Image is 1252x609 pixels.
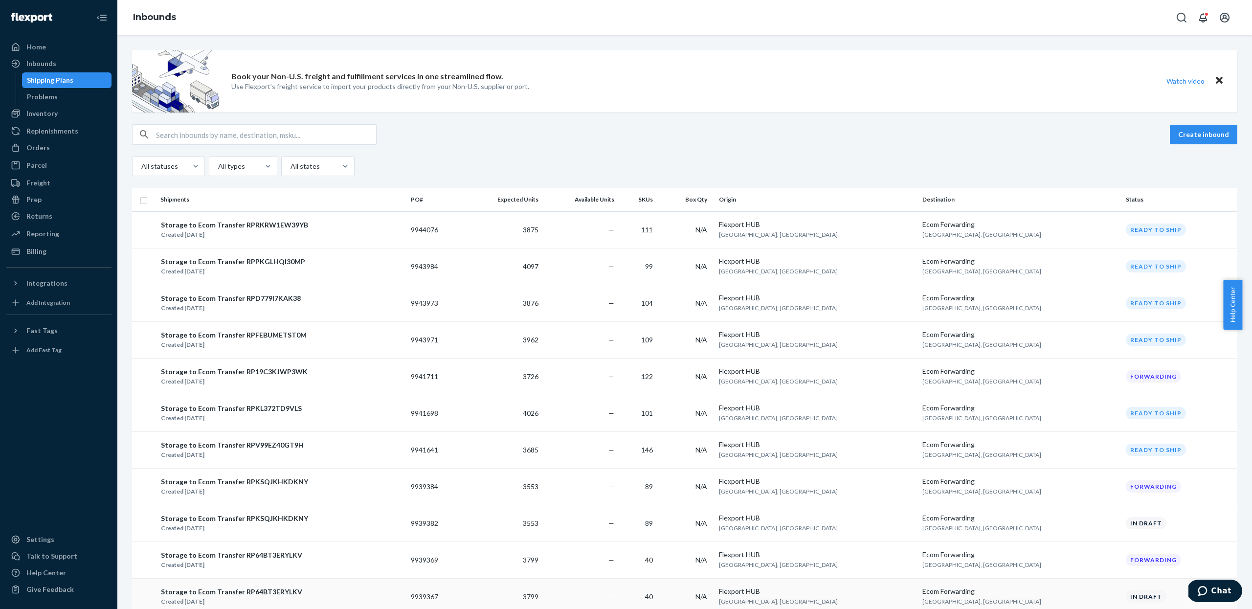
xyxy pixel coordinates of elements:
[922,341,1041,348] span: [GEOGRAPHIC_DATA], [GEOGRAPHIC_DATA]
[922,550,1118,560] div: Ecom Forwarding
[22,89,112,105] a: Problems
[641,299,653,307] span: 104
[407,541,464,578] td: 9939369
[695,226,707,234] span: N/A
[608,262,614,271] span: —
[719,341,838,348] span: [GEOGRAPHIC_DATA], [GEOGRAPHIC_DATA]
[695,446,707,454] span: N/A
[1126,444,1186,456] div: Ready to ship
[6,140,112,156] a: Orders
[695,372,707,381] span: N/A
[719,586,915,596] div: Flexport HUB
[231,82,529,91] p: Use Flexport’s freight service to import your products directly from your Non-U.S. supplier or port.
[407,395,464,431] td: 9941698
[161,293,301,303] div: Storage to Ecom Transfer RPD779I7KAK38
[719,476,915,486] div: Flexport HUB
[161,340,307,350] div: Created [DATE]
[608,482,614,491] span: —
[161,257,305,267] div: Storage to Ecom Transfer RPPKGLHQI30MP
[608,556,614,564] span: —
[1188,580,1242,604] iframe: Opens a widget where you can chat to one of our agents
[161,514,308,523] div: Storage to Ecom Transfer RPKSQJKHKDKNY
[641,409,653,417] span: 101
[22,72,112,88] a: Shipping Plans
[1126,297,1186,309] div: Ready to ship
[645,519,653,527] span: 89
[161,523,308,533] div: Created [DATE]
[26,535,54,544] div: Settings
[719,403,915,413] div: Flexport HUB
[719,550,915,560] div: Flexport HUB
[26,278,67,288] div: Integrations
[645,592,653,601] span: 40
[6,192,112,207] a: Prep
[6,39,112,55] a: Home
[922,488,1041,495] span: [GEOGRAPHIC_DATA], [GEOGRAPHIC_DATA]
[719,378,838,385] span: [GEOGRAPHIC_DATA], [GEOGRAPHIC_DATA]
[523,262,538,271] span: 4097
[26,160,47,170] div: Parcel
[1213,74,1226,88] button: Close
[1126,517,1166,529] div: In draft
[922,561,1041,568] span: [GEOGRAPHIC_DATA], [GEOGRAPHIC_DATA]
[26,229,59,239] div: Reporting
[719,488,838,495] span: [GEOGRAPHIC_DATA], [GEOGRAPHIC_DATA]
[26,42,46,52] div: Home
[719,440,915,450] div: Flexport HUB
[6,582,112,597] button: Give Feedback
[618,188,661,211] th: SKUs
[26,126,78,136] div: Replenishments
[922,451,1041,458] span: [GEOGRAPHIC_DATA], [GEOGRAPHIC_DATA]
[1223,280,1242,330] button: Help Center
[6,323,112,338] button: Fast Tags
[641,336,653,344] span: 109
[161,404,302,413] div: Storage to Ecom Transfer RPKL372TD9VLS
[719,366,915,376] div: Flexport HUB
[523,409,538,417] span: 4026
[922,403,1118,413] div: Ecom Forwarding
[407,211,464,248] td: 9944076
[6,56,112,71] a: Inbounds
[161,550,302,560] div: Storage to Ecom Transfer RP64BT3ERYLKV
[523,372,538,381] span: 3726
[6,275,112,291] button: Integrations
[161,267,305,276] div: Created [DATE]
[523,336,538,344] span: 3962
[6,342,112,358] a: Add Fast Tag
[695,409,707,417] span: N/A
[608,519,614,527] span: —
[6,208,112,224] a: Returns
[125,3,184,32] ol: breadcrumbs
[161,220,308,230] div: Storage to Ecom Transfer RPRKRW1EW39YB
[26,109,58,118] div: Inventory
[6,565,112,581] a: Help Center
[407,248,464,285] td: 9943984
[1122,188,1237,211] th: Status
[641,226,653,234] span: 111
[608,336,614,344] span: —
[161,450,304,460] div: Created [DATE]
[918,188,1122,211] th: Destination
[719,304,838,312] span: [GEOGRAPHIC_DATA], [GEOGRAPHIC_DATA]
[6,295,112,311] a: Add Integration
[161,367,308,377] div: Storage to Ecom Transfer RP19C3KJWP3WK
[695,336,707,344] span: N/A
[695,592,707,601] span: N/A
[27,92,58,102] div: Problems
[695,262,707,271] span: N/A
[464,188,542,211] th: Expected Units
[608,592,614,601] span: —
[922,586,1118,596] div: Ecom Forwarding
[695,299,707,307] span: N/A
[1170,125,1237,144] button: Create inbound
[1126,224,1186,236] div: Ready to ship
[26,585,74,594] div: Give Feedback
[645,482,653,491] span: 89
[26,143,50,153] div: Orders
[92,8,112,27] button: Close Navigation
[719,220,915,229] div: Flexport HUB
[661,188,715,211] th: Box Qty
[608,409,614,417] span: —
[6,244,112,259] a: Billing
[719,256,915,266] div: Flexport HUB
